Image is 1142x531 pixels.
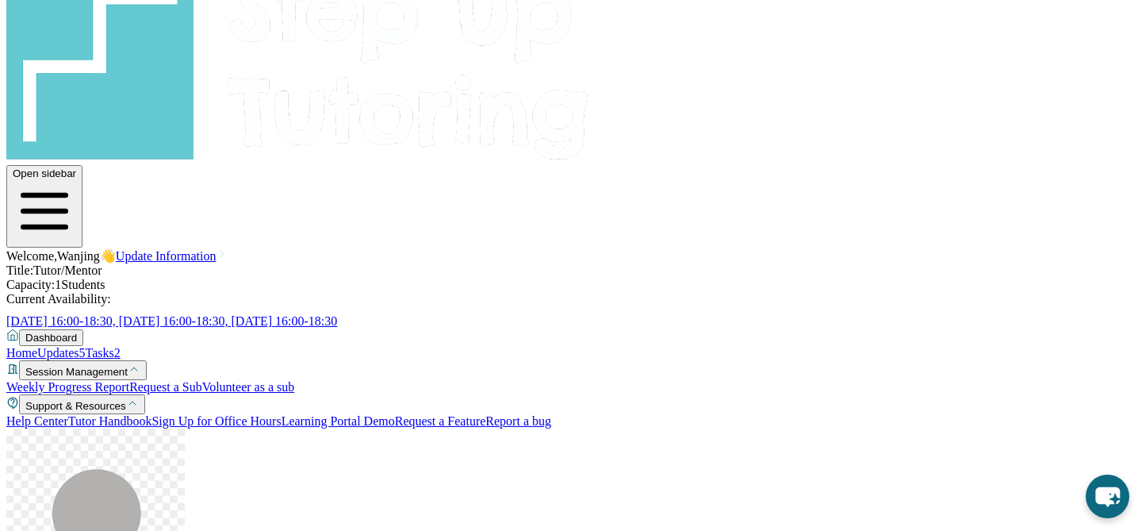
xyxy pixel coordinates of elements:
[79,346,86,360] span: 5
[6,249,116,263] span: Welcome, Wanjing 👋
[116,249,229,263] a: Update Information
[6,414,68,428] a: Help Center
[25,400,126,412] span: Support & Resources
[25,366,128,378] span: Session Management
[395,414,486,428] a: Request a Feature
[6,346,37,360] a: Home
[114,346,121,360] span: 2
[6,314,356,328] a: [DATE] 16:00-18:30, [DATE] 16:00-18:30, [DATE] 16:00-18:30
[37,346,85,360] a: Updates5
[151,414,281,428] a: Sign Up for Office Hours
[1086,475,1129,518] button: chat-button
[202,380,295,394] a: Volunteer as a sub
[6,314,337,328] span: [DATE] 16:00-18:30, [DATE] 16:00-18:30, [DATE] 16:00-18:30
[55,278,105,291] span: 1 Students
[6,292,111,306] span: Current Availability:
[86,346,121,360] a: Tasks2
[68,414,152,428] a: Tutor Handbook
[6,278,55,291] span: Capacity:
[37,346,79,360] span: Updates
[33,264,102,277] span: Tutor/Mentor
[19,394,145,414] button: Support & Resources
[25,332,77,344] span: Dashboard
[13,167,76,179] span: Open sidebar
[6,380,129,394] a: Weekly Progress Report
[485,414,551,428] a: Report a bug
[86,346,114,360] span: Tasks
[6,264,33,277] span: Title:
[6,165,82,248] button: Open sidebar
[19,329,83,346] button: Dashboard
[216,248,228,260] img: Chevron Right
[19,360,147,380] button: Session Management
[129,380,202,394] a: Request a Sub
[282,414,395,428] a: Learning Portal Demo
